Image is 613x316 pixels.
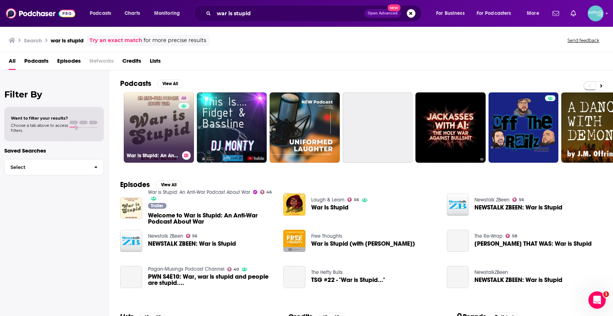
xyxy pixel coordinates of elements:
img: NEWSTALK ZBEEN: War is Stupid [447,194,469,216]
a: NewstalkZBeen [474,269,508,275]
span: New [388,4,401,11]
a: Welcome to War is Stupid: An Anti-War Podcast About War [148,212,275,225]
span: for more precise results [144,36,206,45]
a: Laugh & Learn [311,197,344,203]
a: Free Thoughts [311,233,342,239]
a: Newstalk ZBeen [474,197,510,203]
h3: War is Stupid: An Anti-War Podcast About War [127,153,179,159]
a: TSG #22 - "War is Stupid..." [311,277,385,283]
a: Lists [150,55,161,70]
button: Send feedback [565,37,601,43]
a: NEWSTALK ZBEEN: War is Stupid [474,204,562,211]
a: Credits [122,55,141,70]
button: Select [4,159,104,175]
span: Select [5,165,88,170]
a: PWN S4E10: War, war is stupid and people are stupid.... [120,266,142,288]
span: 40 [233,268,239,271]
a: Podcasts [24,55,48,70]
span: 46 [181,95,186,102]
a: Try an exact match [89,36,142,45]
button: Open AdvancedNew [364,9,401,18]
span: Logged in as JessicaPellien [588,5,604,21]
span: 56 [192,234,197,238]
span: For Podcasters [477,8,511,18]
a: 56 [512,197,524,202]
a: The Re-Wrap [474,233,503,239]
h2: Podcasts [120,79,151,88]
a: Podchaser - Follow, Share and Rate Podcasts [6,7,75,20]
span: More [527,8,539,18]
a: NEWSTALK ZBEEN: War is Stupid [447,266,469,288]
span: 56 [354,198,359,201]
a: Episodes [57,55,81,70]
a: 46War is Stupid: An Anti-War Podcast About War [124,92,194,163]
span: Charts [124,8,140,18]
h2: Filter By [4,89,104,100]
a: NEWSTALK ZBEEN: War is Stupid [474,277,562,283]
button: open menu [149,8,189,19]
h2: Episodes [120,180,150,189]
span: For Business [436,8,465,18]
button: open menu [522,8,548,19]
a: PodcastsView All [120,79,183,88]
img: NEWSTALK ZBEEN: War is Stupid [120,230,142,252]
a: War is Stupid: An Anti-War Podcast About War [148,189,250,195]
span: 46 [266,191,272,194]
a: The Hefty Bulls [311,269,343,275]
a: EpisodesView All [120,180,182,189]
a: 40 [227,267,239,271]
button: View All [157,79,183,88]
span: 58 [512,234,517,238]
button: Show profile menu [588,5,604,21]
a: HOSKING THAT WAS: War is Stupid [474,241,592,247]
button: open menu [85,8,121,19]
a: 46 [260,190,272,194]
img: War is Stupid (with John Mueller) [283,230,305,252]
a: War Is Stupid [283,194,305,216]
span: Networks [89,55,114,70]
span: Want to filter your results? [11,116,68,121]
h3: war is stupid [51,37,84,44]
a: 56 [186,234,198,238]
a: 56 [347,197,359,202]
span: Trailer [151,204,163,208]
button: View All [156,180,182,189]
span: All [9,55,16,70]
img: User Profile [588,5,604,21]
a: NEWSTALK ZBEEN: War is Stupid [148,241,236,247]
img: Welcome to War is Stupid: An Anti-War Podcast About War [120,197,142,219]
span: 56 [519,198,524,201]
span: Podcasts [90,8,111,18]
a: Show notifications dropdown [550,7,562,20]
a: 58 [506,234,517,238]
button: open menu [431,8,474,19]
a: War is Stupid (with John Mueller) [311,241,415,247]
a: Pagan-Musings Podcast Channel [148,266,224,272]
a: PWN S4E10: War, war is stupid and people are stupid.... [148,274,275,286]
div: Search podcasts, credits, & more... [201,5,428,22]
a: 46 [178,95,189,101]
a: HOSKING THAT WAS: War is Stupid [447,230,469,252]
span: War Is Stupid [311,204,348,211]
a: TSG #22 - "War is Stupid..." [283,266,305,288]
iframe: Intercom live chat [588,291,606,309]
input: Search podcasts, credits, & more... [214,8,364,19]
span: Open Advanced [368,12,398,15]
span: War is Stupid (with [PERSON_NAME]) [311,241,415,247]
button: open menu [472,8,522,19]
span: Choose a tab above to access filters. [11,123,68,133]
span: [PERSON_NAME] THAT WAS: War is Stupid [474,241,592,247]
